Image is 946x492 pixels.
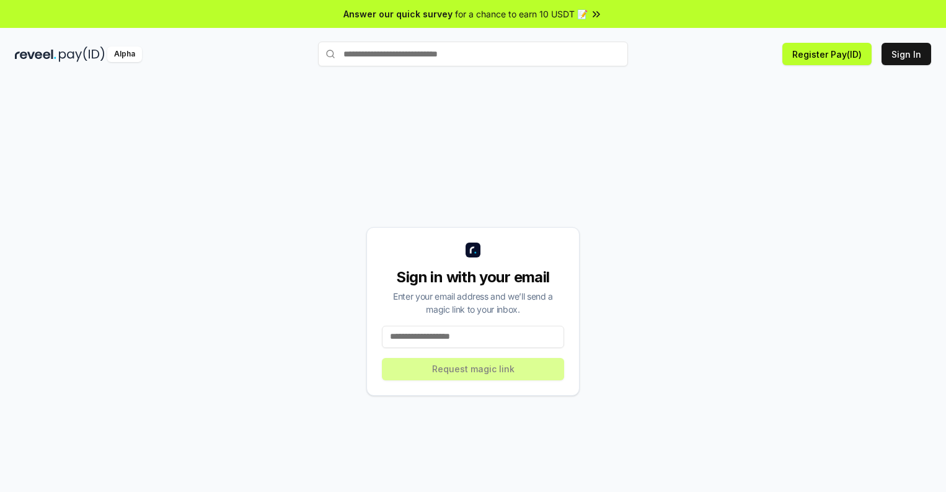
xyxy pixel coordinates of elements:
span: Answer our quick survey [343,7,453,20]
img: pay_id [59,47,105,62]
button: Register Pay(ID) [782,43,872,65]
div: Enter your email address and we’ll send a magic link to your inbox. [382,290,564,316]
div: Sign in with your email [382,267,564,287]
button: Sign In [882,43,931,65]
div: Alpha [107,47,142,62]
img: logo_small [466,243,480,257]
span: for a chance to earn 10 USDT 📝 [455,7,588,20]
img: reveel_dark [15,47,56,62]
